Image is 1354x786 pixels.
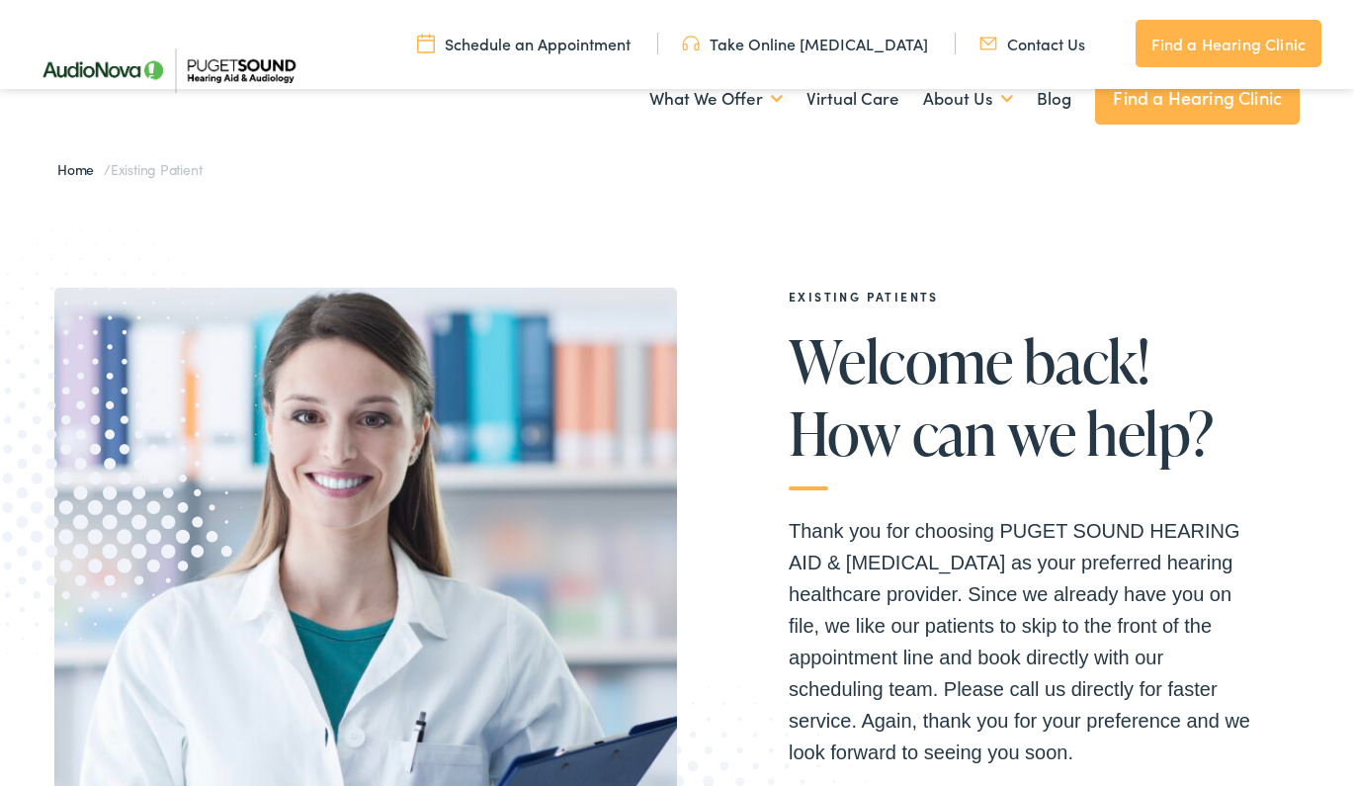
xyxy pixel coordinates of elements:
[417,33,631,54] a: Schedule an Appointment
[1037,62,1071,135] a: Blog
[912,400,996,466] span: can
[1007,400,1075,466] span: we
[57,159,202,179] span: /
[789,328,1013,393] span: Welcome
[789,290,1263,304] h2: EXISTING PATIENTS
[57,159,104,179] a: Home
[111,159,202,179] span: Existing Patient
[979,33,997,54] img: utility icon
[1086,400,1213,466] span: help?
[923,62,1013,135] a: About Us
[806,62,899,135] a: Virtual Care
[682,33,700,54] img: utility icon
[1136,20,1321,67] a: Find a Hearing Clinic
[979,33,1085,54] a: Contact Us
[789,515,1263,768] p: Thank you for choosing PUGET SOUND HEARING AID & [MEDICAL_DATA] as your preferred hearing healthc...
[1024,328,1148,393] span: back!
[1095,71,1300,125] a: Find a Hearing Clinic
[649,62,783,135] a: What We Offer
[417,33,435,54] img: utility icon
[789,400,900,466] span: How
[682,33,928,54] a: Take Online [MEDICAL_DATA]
